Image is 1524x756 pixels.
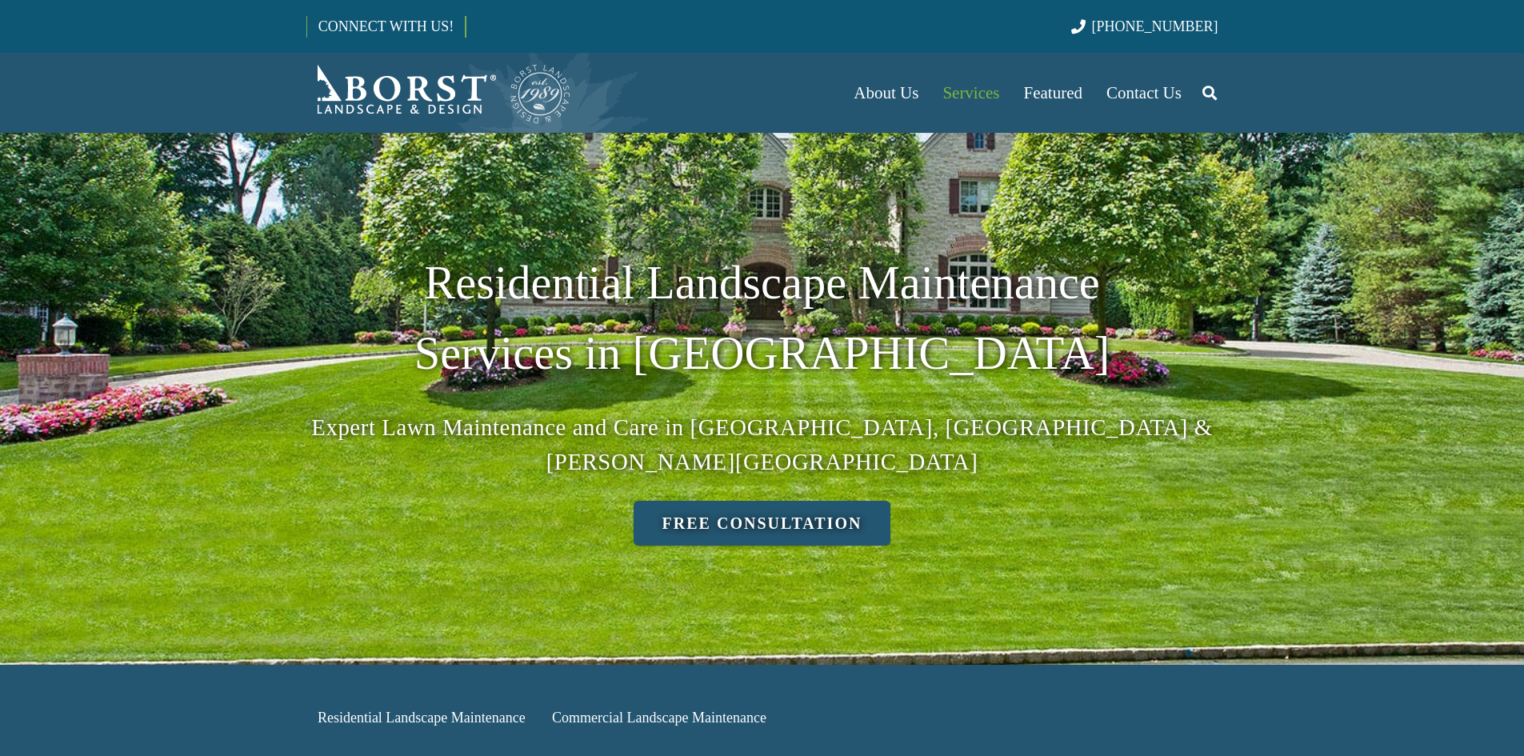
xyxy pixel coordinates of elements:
[1071,18,1218,34] a: [PHONE_NUMBER]
[306,61,572,125] a: Borst-Logo
[306,694,538,741] a: Residential Landscape Maintenance
[1106,83,1182,102] span: Contact Us
[1094,53,1194,133] a: Contact Us
[1092,18,1218,34] span: [PHONE_NUMBER]
[634,501,891,546] a: Free consultation
[942,83,999,102] span: Services
[1024,83,1082,102] span: Featured
[541,694,778,741] a: Commercial Landscape Maintenance
[307,7,465,46] a: CONNECT WITH US!
[311,414,1212,474] span: Expert Lawn Maintenance and Care in [GEOGRAPHIC_DATA], [GEOGRAPHIC_DATA] & [PERSON_NAME][GEOGRAPH...
[930,53,1011,133] a: Services
[1194,73,1226,113] a: Search
[842,53,930,133] a: About Us
[854,83,918,102] span: About Us
[1012,53,1094,133] a: Featured
[414,257,1110,379] span: Residential Landscape Maintenance Services in [GEOGRAPHIC_DATA]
